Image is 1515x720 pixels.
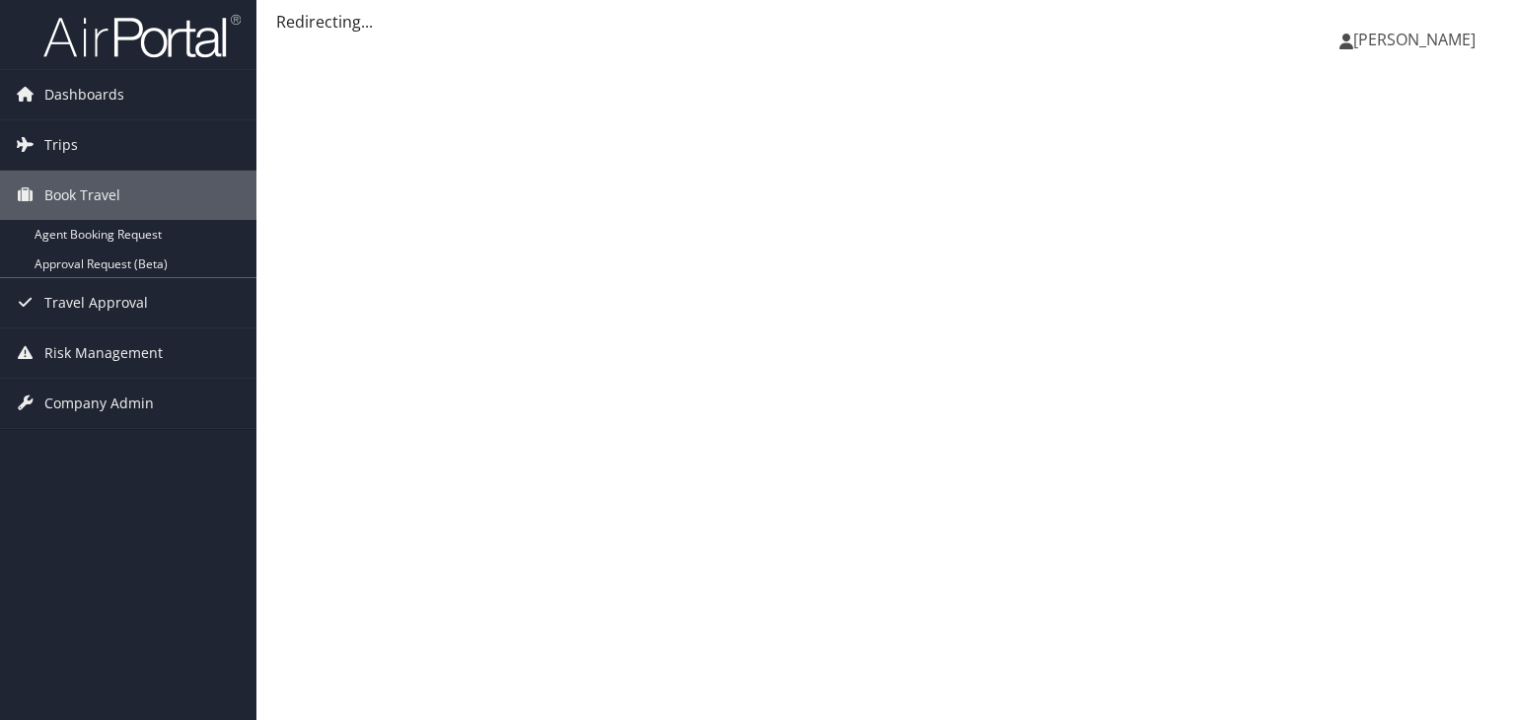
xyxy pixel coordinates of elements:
span: Dashboards [44,70,124,119]
img: airportal-logo.png [43,13,241,59]
span: Travel Approval [44,278,148,327]
a: [PERSON_NAME] [1339,10,1495,69]
span: Trips [44,120,78,170]
span: Company Admin [44,379,154,428]
span: Risk Management [44,328,163,378]
div: Redirecting... [276,10,1495,34]
span: [PERSON_NAME] [1353,29,1476,50]
span: Book Travel [44,171,120,220]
